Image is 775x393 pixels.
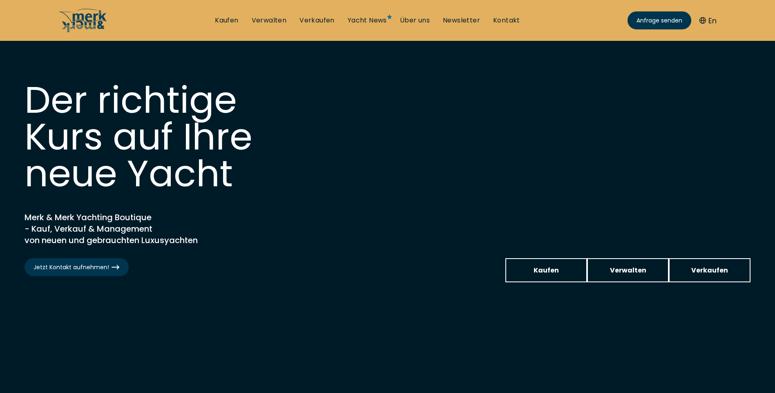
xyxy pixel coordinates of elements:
[691,265,728,275] span: Verkaufen
[637,16,682,25] span: Anfrage senden
[25,258,129,276] a: Jetzt Kontakt aufnehmen!
[669,258,750,282] a: Verkaufen
[25,82,270,192] h1: Der richtige Kurs auf Ihre neue Yacht
[534,265,559,275] span: Kaufen
[215,16,238,25] a: Kaufen
[443,16,480,25] a: Newsletter
[587,258,669,282] a: Verwalten
[628,11,691,29] a: Anfrage senden
[348,16,387,25] a: Yacht News
[610,265,646,275] span: Verwalten
[252,16,287,25] a: Verwalten
[25,212,229,246] h2: Merk & Merk Yachting Boutique - Kauf, Verkauf & Management von neuen und gebrauchten Luxusyachten
[34,263,120,272] span: Jetzt Kontakt aufnehmen!
[400,16,430,25] a: Über uns
[699,15,717,26] button: En
[505,258,587,282] a: Kaufen
[299,16,335,25] a: Verkaufen
[493,16,520,25] a: Kontakt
